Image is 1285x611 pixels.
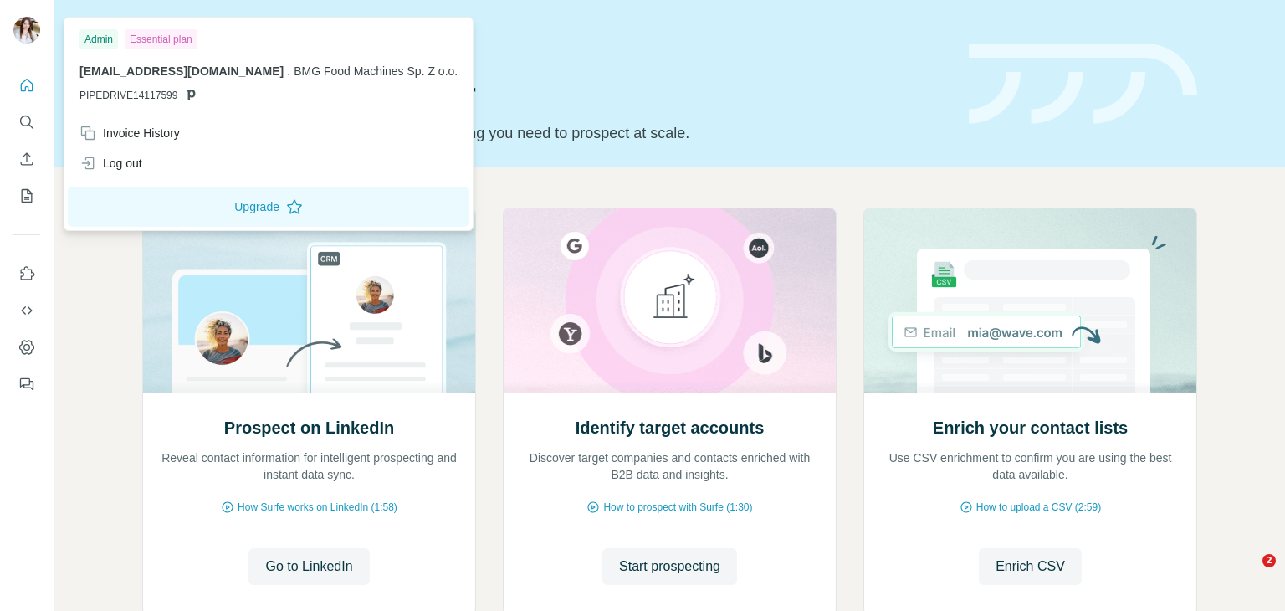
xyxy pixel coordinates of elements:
[13,295,40,326] button: Use Surfe API
[996,557,1065,577] span: Enrich CSV
[160,449,458,483] p: Reveal contact information for intelligent prospecting and instant data sync.
[13,107,40,137] button: Search
[603,500,752,515] span: How to prospect with Surfe (1:30)
[142,78,949,111] h1: Let’s prospect together
[13,70,40,100] button: Quick start
[13,144,40,174] button: Enrich CSV
[13,369,40,399] button: Feedback
[79,29,118,49] div: Admin
[13,17,40,44] img: Avatar
[224,416,394,439] h2: Prospect on LinkedIn
[125,29,197,49] div: Essential plan
[1228,554,1268,594] iframe: Intercom live chat
[976,500,1101,515] span: How to upload a CSV (2:59)
[79,88,177,103] span: PIPEDRIVE14117599
[576,416,765,439] h2: Identify target accounts
[79,155,142,172] div: Log out
[520,449,819,483] p: Discover target companies and contacts enriched with B2B data and insights.
[79,125,180,141] div: Invoice History
[294,64,458,78] span: BMG Food Machines Sp. Z o.o.
[68,187,469,227] button: Upgrade
[1262,554,1276,567] span: 2
[142,121,949,145] p: Pick your starting point and we’ll provide everything you need to prospect at scale.
[13,332,40,362] button: Dashboard
[79,64,284,78] span: [EMAIL_ADDRESS][DOMAIN_NAME]
[287,64,290,78] span: .
[248,548,369,585] button: Go to LinkedIn
[602,548,737,585] button: Start prospecting
[969,44,1197,125] img: banner
[142,208,476,393] img: Prospect on LinkedIn
[13,181,40,211] button: My lists
[13,259,40,289] button: Use Surfe on LinkedIn
[933,416,1128,439] h2: Enrich your contact lists
[503,208,837,393] img: Identify target accounts
[863,208,1197,393] img: Enrich your contact lists
[142,31,949,48] div: Quick start
[265,557,352,577] span: Go to LinkedIn
[238,500,397,515] span: How Surfe works on LinkedIn (1:58)
[979,548,1082,585] button: Enrich CSV
[619,557,720,577] span: Start prospecting
[881,449,1180,483] p: Use CSV enrichment to confirm you are using the best data available.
